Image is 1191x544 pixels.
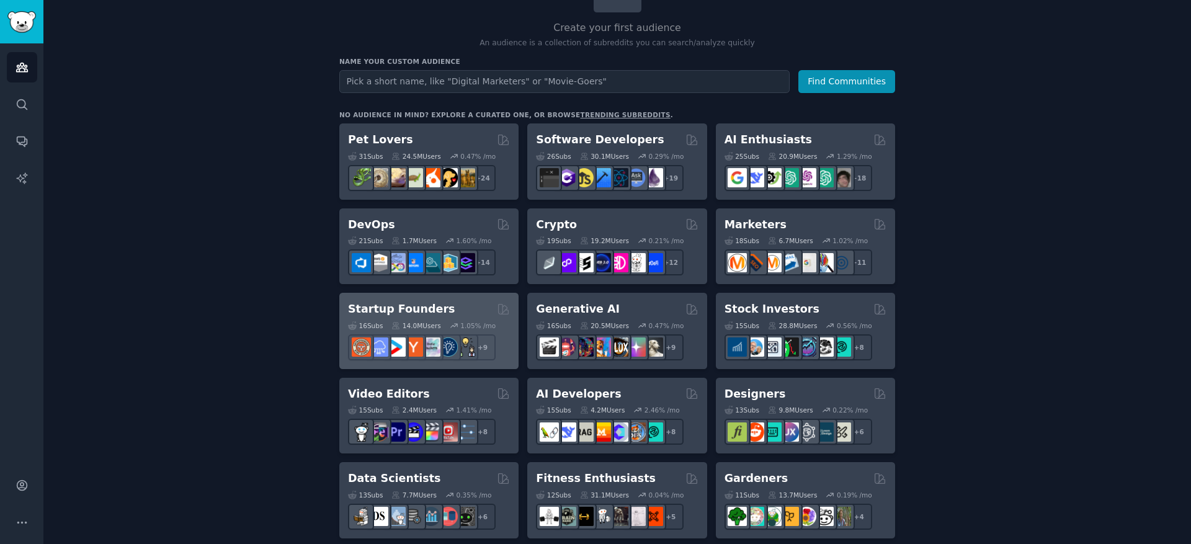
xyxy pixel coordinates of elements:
img: technicalanalysis [832,337,851,357]
img: vegetablegardening [728,507,747,526]
div: + 9 [658,334,684,360]
div: 14.0M Users [391,321,440,330]
img: 0xPolygon [557,253,576,272]
img: reactnative [609,168,628,187]
div: + 8 [658,419,684,445]
img: Forex [762,337,782,357]
h2: Pet Lovers [348,132,413,148]
a: trending subreddits [580,111,670,118]
img: elixir [644,168,663,187]
div: 31 Sub s [348,152,383,161]
h2: Create your first audience [339,20,895,36]
img: DreamBooth [644,337,663,357]
img: UX_Design [832,422,851,442]
div: 15 Sub s [536,406,571,414]
div: + 19 [658,165,684,191]
img: AWS_Certified_Experts [369,253,388,272]
img: VideoEditors [404,422,423,442]
img: csharp [557,168,576,187]
img: ycombinator [404,337,423,357]
div: + 8 [470,419,496,445]
h2: Startup Founders [348,301,455,317]
img: DevOpsLinks [404,253,423,272]
div: + 12 [658,249,684,275]
img: GardeningUK [780,507,799,526]
div: 2.4M Users [391,406,437,414]
img: Youtubevideo [439,422,458,442]
div: 13 Sub s [725,406,759,414]
img: bigseo [745,253,764,272]
div: 20.5M Users [580,321,629,330]
h2: Software Developers [536,132,664,148]
img: StocksAndTrading [797,337,816,357]
div: No audience in mind? Explore a curated one, or browse . [339,110,673,119]
h2: Fitness Enthusiasts [536,471,656,486]
div: 16 Sub s [536,321,571,330]
img: leopardgeckos [386,168,406,187]
div: 0.19 % /mo [837,491,872,499]
img: ballpython [369,168,388,187]
img: deepdream [574,337,594,357]
img: typography [728,422,747,442]
img: aws_cdk [439,253,458,272]
img: UXDesign [780,422,799,442]
div: 15 Sub s [725,321,759,330]
div: 31.1M Users [580,491,629,499]
img: FluxAI [609,337,628,357]
div: 18 Sub s [725,236,759,245]
p: An audience is a collection of subreddits you can search/analyze quickly [339,38,895,49]
h2: Stock Investors [725,301,819,317]
div: 30.1M Users [580,152,629,161]
img: AItoolsCatalog [762,168,782,187]
div: 0.47 % /mo [649,321,684,330]
img: platformengineering [421,253,440,272]
img: ethstaker [574,253,594,272]
div: 6.7M Users [768,236,813,245]
img: UI_Design [762,422,782,442]
div: 13.7M Users [768,491,817,499]
img: sdforall [592,337,611,357]
h2: AI Developers [536,386,621,402]
img: content_marketing [728,253,747,272]
img: ArtificalIntelligence [832,168,851,187]
div: + 11 [846,249,872,275]
div: + 18 [846,165,872,191]
div: 1.29 % /mo [837,152,872,161]
div: + 6 [846,419,872,445]
div: + 4 [846,504,872,530]
img: defiblockchain [609,253,628,272]
h3: Name your custom audience [339,57,895,66]
div: 7.7M Users [391,491,437,499]
div: 0.04 % /mo [649,491,684,499]
h2: Data Scientists [348,471,440,486]
img: LangChain [540,422,559,442]
img: dogbreed [456,168,475,187]
img: Trading [780,337,799,357]
img: ethfinance [540,253,559,272]
img: DeepSeek [745,168,764,187]
div: 19 Sub s [536,236,571,245]
img: OnlineMarketing [832,253,851,272]
img: Rag [574,422,594,442]
div: 11 Sub s [725,491,759,499]
img: GoogleGeminiAI [728,168,747,187]
img: web3 [592,253,611,272]
img: iOSProgramming [592,168,611,187]
img: CryptoNews [627,253,646,272]
img: chatgpt_prompts_ [814,168,834,187]
div: 13 Sub s [348,491,383,499]
div: 1.05 % /mo [460,321,496,330]
div: 1.02 % /mo [832,236,868,245]
img: succulents [745,507,764,526]
img: learndesign [814,422,834,442]
div: + 14 [470,249,496,275]
div: 0.47 % /mo [460,152,496,161]
img: dataengineering [404,507,423,526]
img: GYM [540,507,559,526]
img: swingtrading [814,337,834,357]
img: flowers [797,507,816,526]
div: 21 Sub s [348,236,383,245]
img: dividends [728,337,747,357]
img: chatgpt_promptDesign [780,168,799,187]
img: starryai [627,337,646,357]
